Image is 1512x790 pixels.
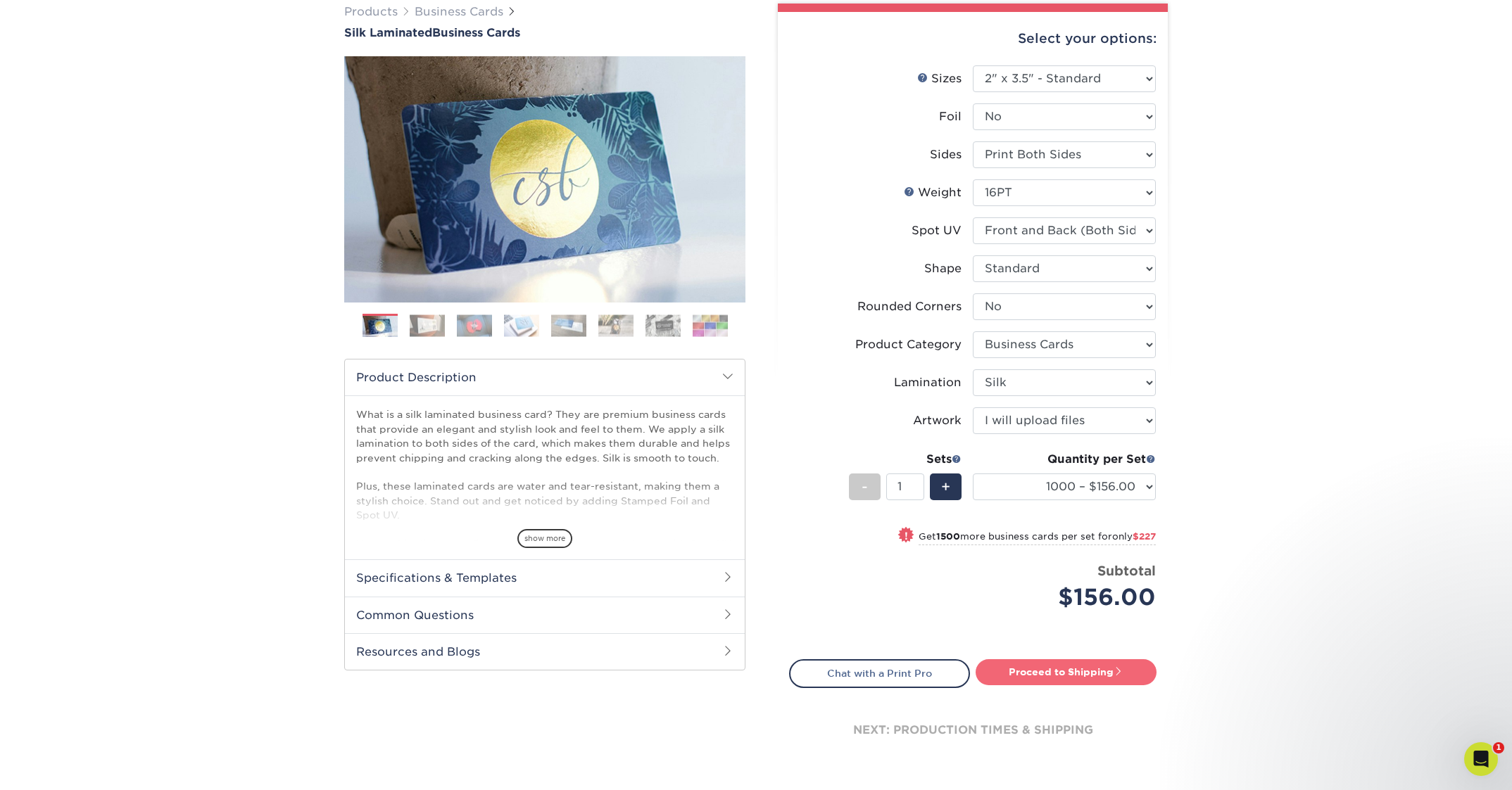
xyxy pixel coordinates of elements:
div: Product Category [855,336,962,353]
img: Business Cards 01 [363,309,398,344]
div: Select your options: [789,12,1157,65]
img: Business Cards 06 [598,314,634,336]
iframe: Intercom live chat [1464,742,1498,776]
div: $156.00 [983,580,1156,614]
span: $227 [1133,531,1156,542]
div: Lamination [894,374,962,391]
h1: Business Cards [344,26,745,39]
div: Spot UV [912,222,962,239]
div: Sides [930,146,962,163]
small: Get more business cards per set for [919,531,1156,545]
div: next: production times & shipping [789,688,1157,772]
div: Sets [849,451,962,468]
a: Business Cards [415,5,503,18]
img: Business Cards 03 [457,314,492,336]
h2: Specifications & Templates [345,559,745,596]
img: Business Cards 05 [551,314,586,336]
img: Business Cards 08 [693,314,728,336]
div: Sizes [917,70,962,87]
a: Chat with a Print Pro [789,659,970,687]
a: Products [344,5,398,18]
span: + [941,476,950,497]
div: Rounded Corners [857,298,962,315]
div: Artwork [913,412,962,429]
span: only [1112,531,1156,542]
span: - [862,476,868,497]
span: Silk Laminated [344,26,432,39]
strong: 1500 [936,531,960,542]
h2: Product Description [345,359,745,395]
span: show more [517,529,572,548]
img: Business Cards 02 [410,314,445,336]
div: Weight [904,184,962,201]
div: Shape [924,260,962,277]
div: Foil [939,108,962,125]
img: Business Cards 07 [645,314,681,336]
div: Quantity per Set [973,451,1156,468]
img: Business Cards 04 [504,314,539,336]
p: What is a silk laminated business card? They are premium business cards that provide an elegant a... [356,407,733,637]
strong: Subtotal [1097,563,1156,578]
span: 1 [1493,742,1504,753]
h2: Resources and Blogs [345,633,745,670]
a: Silk LaminatedBusiness Cards [344,26,745,39]
h2: Common Questions [345,597,745,633]
span: ! [905,528,908,543]
a: Proceed to Shipping [976,659,1157,684]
